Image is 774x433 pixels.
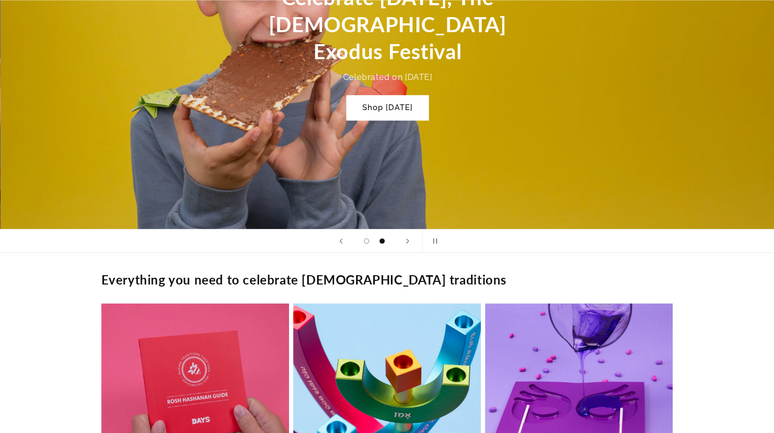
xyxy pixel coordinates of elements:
button: Pause slideshow [422,229,445,252]
span: Celebrated on [DATE] [343,72,432,82]
button: Load slide 2 of 2 [374,233,390,249]
button: Previous slide [330,229,352,252]
h2: Everything you need to celebrate [DEMOGRAPHIC_DATA] traditions [101,272,507,288]
button: Next slide [396,229,419,252]
a: Shop [DATE] [347,96,428,120]
button: Load slide 1 of 2 [359,233,374,249]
